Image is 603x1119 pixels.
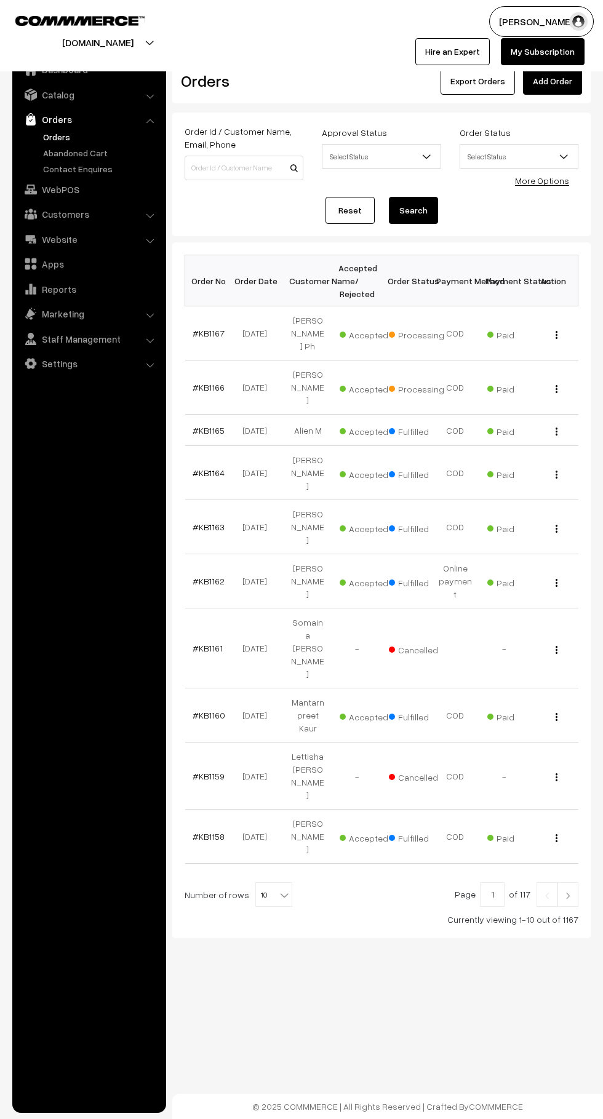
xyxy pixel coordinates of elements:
[501,38,585,65] a: My Subscription
[556,471,557,479] img: Menu
[431,306,480,360] td: COD
[15,278,162,300] a: Reports
[431,255,480,306] th: Payment Method
[193,710,225,720] a: #KB1160
[172,1094,603,1119] footer: © 2025 COMMMERCE | All Rights Reserved | Crafted By
[40,162,162,175] a: Contact Enquires
[40,146,162,159] a: Abandoned Cart
[193,771,225,781] a: #KB1159
[193,522,225,532] a: #KB1163
[193,382,225,392] a: #KB1166
[19,27,177,58] button: [DOMAIN_NAME]
[381,255,431,306] th: Order Status
[389,829,450,845] span: Fulfilled
[340,325,401,341] span: Accepted
[234,554,283,608] td: [DATE]
[460,144,578,169] span: Select Status
[389,768,450,784] span: Cancelled
[283,743,332,810] td: Lettisha [PERSON_NAME]
[283,415,332,446] td: Alien M
[322,144,441,169] span: Select Status
[487,465,549,481] span: Paid
[431,554,480,608] td: Online payment
[332,255,381,306] th: Accepted / Rejected
[283,255,332,306] th: Customer Name
[562,892,573,899] img: Right
[283,500,332,554] td: [PERSON_NAME]
[431,415,480,446] td: COD
[283,360,332,415] td: [PERSON_NAME]
[487,325,549,341] span: Paid
[556,834,557,842] img: Menu
[193,468,225,478] a: #KB1164
[185,888,249,901] span: Number of rows
[389,640,450,656] span: Cancelled
[529,255,578,306] th: Action
[15,16,145,25] img: COMMMERCE
[40,130,162,143] a: Orders
[556,525,557,533] img: Menu
[15,253,162,275] a: Apps
[455,889,476,899] span: Page
[234,360,283,415] td: [DATE]
[340,422,401,438] span: Accepted
[460,126,511,139] label: Order Status
[415,38,490,65] a: Hire an Expert
[15,228,162,250] a: Website
[541,892,553,899] img: Left
[431,810,480,864] td: COD
[556,385,557,393] img: Menu
[234,415,283,446] td: [DATE]
[389,197,438,224] button: Search
[389,325,450,341] span: Processing
[431,688,480,743] td: COD
[340,707,401,723] span: Accepted
[523,68,582,95] a: Add Order
[489,6,594,37] button: [PERSON_NAME]…
[389,380,450,396] span: Processing
[332,608,381,688] td: -
[15,84,162,106] a: Catalog
[480,743,529,810] td: -
[460,146,578,167] span: Select Status
[15,352,162,375] a: Settings
[193,576,225,586] a: #KB1162
[556,646,557,654] img: Menu
[487,519,549,535] span: Paid
[283,688,332,743] td: Mantarnpreet Kaur
[256,883,292,907] span: 10
[441,68,515,95] button: Export Orders
[556,579,557,587] img: Menu
[15,203,162,225] a: Customers
[389,573,450,589] span: Fulfilled
[509,889,530,899] span: of 117
[185,156,303,180] input: Order Id / Customer Name / Customer Email / Customer Phone
[487,829,549,845] span: Paid
[15,178,162,201] a: WebPOS
[185,255,234,306] th: Order No
[15,303,162,325] a: Marketing
[340,380,401,396] span: Accepted
[431,446,480,500] td: COD
[487,422,549,438] span: Paid
[283,554,332,608] td: [PERSON_NAME]
[234,306,283,360] td: [DATE]
[234,255,283,306] th: Order Date
[556,713,557,721] img: Menu
[283,810,332,864] td: [PERSON_NAME]
[193,831,225,842] a: #KB1158
[556,773,557,781] img: Menu
[234,810,283,864] td: [DATE]
[332,743,381,810] td: -
[322,126,387,139] label: Approval Status
[431,360,480,415] td: COD
[515,175,569,186] a: More Options
[283,608,332,688] td: Somaina [PERSON_NAME]
[234,500,283,554] td: [DATE]
[234,608,283,688] td: [DATE]
[325,197,375,224] a: Reset
[234,743,283,810] td: [DATE]
[185,125,303,151] label: Order Id / Customer Name, Email, Phone
[15,12,123,27] a: COMMMERCE
[255,882,292,907] span: 10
